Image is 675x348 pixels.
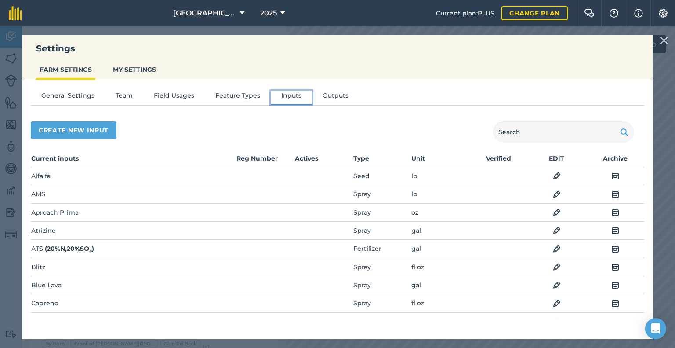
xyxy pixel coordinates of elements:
[611,262,619,272] img: svg+xml;base64,PHN2ZyB4bWxucz0iaHR0cDovL3d3dy53My5vcmcvMjAwMC9zdmciIHdpZHRoPSIxOCIgaGVpZ2h0PSIyNC...
[553,244,561,254] img: svg+xml;base64,PHN2ZyB4bWxucz0iaHR0cDovL3d3dy53My5vcmcvMjAwMC9zdmciIHdpZHRoPSIxOCIgaGVpZ2h0PSIyNC...
[658,9,668,18] img: A cog icon
[236,153,294,167] th: Reg Number
[22,42,653,55] h3: Settings
[353,167,411,185] td: Seed
[353,276,411,294] td: Spray
[353,312,411,330] td: Seed
[584,9,595,18] img: Two speech bubbles overlapping with the left bubble in the forefront
[31,91,105,104] button: General Settings
[411,185,469,203] td: lb
[528,153,586,167] th: EDIT
[45,245,94,253] strong: ( 20 % N , 20 % SO )
[411,203,469,221] td: oz
[469,153,528,167] th: Verified
[353,222,411,240] td: Spray
[645,318,666,339] div: Open Intercom Messenger
[411,276,469,294] td: gal
[501,6,568,20] a: Change plan
[553,298,561,309] img: svg+xml;base64,PHN2ZyB4bWxucz0iaHR0cDovL3d3dy53My5vcmcvMjAwMC9zdmciIHdpZHRoPSIxOCIgaGVpZ2h0PSIyNC...
[260,8,277,18] span: 2025
[411,153,469,167] th: Unit
[173,8,236,18] span: [GEOGRAPHIC_DATA]
[611,189,619,200] img: svg+xml;base64,PHN2ZyB4bWxucz0iaHR0cDovL3d3dy53My5vcmcvMjAwMC9zdmciIHdpZHRoPSIxOCIgaGVpZ2h0PSIyNC...
[411,258,469,276] td: fl oz
[143,91,205,104] button: Field Usages
[89,248,92,253] sub: 3
[294,153,353,167] th: Actives
[31,294,235,312] td: Capreno
[553,207,561,218] img: svg+xml;base64,PHN2ZyB4bWxucz0iaHR0cDovL3d3dy53My5vcmcvMjAwMC9zdmciIHdpZHRoPSIxOCIgaGVpZ2h0PSIyNC...
[611,225,619,236] img: svg+xml;base64,PHN2ZyB4bWxucz0iaHR0cDovL3d3dy53My5vcmcvMjAwMC9zdmciIHdpZHRoPSIxOCIgaGVpZ2h0PSIyNC...
[611,316,619,327] img: svg+xml;base64,PHN2ZyB4bWxucz0iaHR0cDovL3d3dy53My5vcmcvMjAwMC9zdmciIHdpZHRoPSIxOCIgaGVpZ2h0PSIyNC...
[31,121,116,139] button: Create new input
[609,9,619,18] img: A question mark icon
[31,312,235,330] td: Corn Seed - 3519AM
[411,294,469,312] td: fl oz
[353,185,411,203] td: Spray
[36,61,95,78] button: FARM SETTINGS
[436,8,494,18] span: Current plan : PLUS
[553,225,561,236] img: svg+xml;base64,PHN2ZyB4bWxucz0iaHR0cDovL3d3dy53My5vcmcvMjAwMC9zdmciIHdpZHRoPSIxOCIgaGVpZ2h0PSIyNC...
[493,121,634,143] input: Search
[312,91,359,104] button: Outputs
[9,6,22,20] img: fieldmargin Logo
[353,258,411,276] td: Spray
[31,276,235,294] td: Blue Lava
[611,171,619,181] img: svg+xml;base64,PHN2ZyB4bWxucz0iaHR0cDovL3d3dy53My5vcmcvMjAwMC9zdmciIHdpZHRoPSIxOCIgaGVpZ2h0PSIyNC...
[31,258,235,276] td: Blitz
[611,207,619,218] img: svg+xml;base64,PHN2ZyB4bWxucz0iaHR0cDovL3d3dy53My5vcmcvMjAwMC9zdmciIHdpZHRoPSIxOCIgaGVpZ2h0PSIyNC...
[353,153,411,167] th: Type
[411,240,469,258] td: gal
[205,91,271,104] button: Feature Types
[31,240,235,258] td: ATS
[353,294,411,312] td: Spray
[31,222,235,240] td: Atrizine
[553,189,561,200] img: svg+xml;base64,PHN2ZyB4bWxucz0iaHR0cDovL3d3dy53My5vcmcvMjAwMC9zdmciIHdpZHRoPSIxOCIgaGVpZ2h0PSIyNC...
[553,280,561,290] img: svg+xml;base64,PHN2ZyB4bWxucz0iaHR0cDovL3d3dy53My5vcmcvMjAwMC9zdmciIHdpZHRoPSIxOCIgaGVpZ2h0PSIyNC...
[353,240,411,258] td: Fertilizer
[31,167,235,185] td: Alfalfa
[411,312,469,330] td: lb
[553,316,561,327] img: svg+xml;base64,PHN2ZyB4bWxucz0iaHR0cDovL3d3dy53My5vcmcvMjAwMC9zdmciIHdpZHRoPSIxOCIgaGVpZ2h0PSIyNC...
[105,91,143,104] button: Team
[620,127,628,137] img: svg+xml;base64,PHN2ZyB4bWxucz0iaHR0cDovL3d3dy53My5vcmcvMjAwMC9zdmciIHdpZHRoPSIxOSIgaGVpZ2h0PSIyNC...
[611,244,619,254] img: svg+xml;base64,PHN2ZyB4bWxucz0iaHR0cDovL3d3dy53My5vcmcvMjAwMC9zdmciIHdpZHRoPSIxOCIgaGVpZ2h0PSIyNC...
[271,91,312,104] button: Inputs
[31,153,235,167] th: Current inputs
[109,61,160,78] button: MY SETTINGS
[31,203,235,221] td: Aproach Prima
[660,35,668,46] img: svg+xml;base64,PHN2ZyB4bWxucz0iaHR0cDovL3d3dy53My5vcmcvMjAwMC9zdmciIHdpZHRoPSIyMiIgaGVpZ2h0PSIzMC...
[31,185,235,203] td: AMS
[586,153,644,167] th: Archive
[553,171,561,181] img: svg+xml;base64,PHN2ZyB4bWxucz0iaHR0cDovL3d3dy53My5vcmcvMjAwMC9zdmciIHdpZHRoPSIxOCIgaGVpZ2h0PSIyNC...
[411,222,469,240] td: gal
[553,262,561,272] img: svg+xml;base64,PHN2ZyB4bWxucz0iaHR0cDovL3d3dy53My5vcmcvMjAwMC9zdmciIHdpZHRoPSIxOCIgaGVpZ2h0PSIyNC...
[353,203,411,221] td: Spray
[611,298,619,309] img: svg+xml;base64,PHN2ZyB4bWxucz0iaHR0cDovL3d3dy53My5vcmcvMjAwMC9zdmciIHdpZHRoPSIxOCIgaGVpZ2h0PSIyNC...
[611,280,619,290] img: svg+xml;base64,PHN2ZyB4bWxucz0iaHR0cDovL3d3dy53My5vcmcvMjAwMC9zdmciIHdpZHRoPSIxOCIgaGVpZ2h0PSIyNC...
[411,167,469,185] td: lb
[634,8,643,18] img: svg+xml;base64,PHN2ZyB4bWxucz0iaHR0cDovL3d3dy53My5vcmcvMjAwMC9zdmciIHdpZHRoPSIxNyIgaGVpZ2h0PSIxNy...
